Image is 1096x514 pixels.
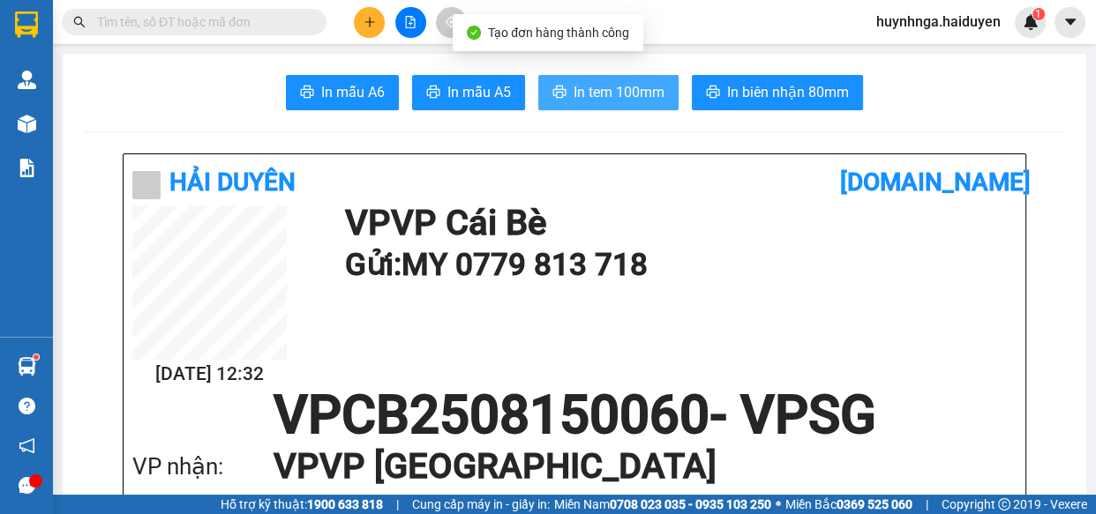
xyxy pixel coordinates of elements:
h2: [DATE] 12:32 [132,360,287,389]
span: search [73,16,86,28]
span: check-circle [467,26,481,40]
span: plus [364,16,376,28]
span: printer [300,85,314,101]
span: Miền Bắc [785,495,912,514]
button: aim [436,7,467,38]
span: printer [706,85,720,101]
span: | [396,495,399,514]
span: In biên nhận 80mm [727,81,849,103]
img: solution-icon [18,159,36,177]
b: Hải Duyên [169,168,296,197]
h1: VPCB2508150060 - VPSG [132,389,1017,442]
span: 1 [1035,8,1041,20]
span: aim [445,16,457,28]
img: warehouse-icon [18,357,36,376]
span: In mẫu A5 [447,81,511,103]
div: VP nhận: [132,449,274,485]
img: warehouse-icon [18,115,36,133]
span: printer [552,85,567,101]
h1: Gửi: MY 0779 813 718 [344,241,1008,289]
sup: 1 [34,354,39,360]
h1: VP VP [GEOGRAPHIC_DATA] [274,442,981,491]
button: caret-down [1055,7,1085,38]
span: Cung cấp máy in - giấy in: [412,495,550,514]
span: In mẫu A6 [321,81,385,103]
span: huynhnga.haiduyen [862,11,1015,33]
h1: VP VP Cái Bè [344,205,1008,241]
button: printerIn mẫu A5 [412,75,525,110]
b: [DOMAIN_NAME] [840,168,1031,197]
button: printerIn mẫu A6 [286,75,399,110]
button: plus [354,7,385,38]
strong: 1900 633 818 [307,497,383,511]
img: logo-vxr [15,11,38,38]
strong: 0708 023 035 - 0935 103 250 [610,497,771,511]
button: printerIn tem 100mm [538,75,679,110]
button: printerIn biên nhận 80mm [692,75,863,110]
img: warehouse-icon [18,71,36,89]
button: file-add [395,7,426,38]
sup: 1 [1032,8,1045,20]
span: notification [19,437,35,454]
span: copyright [998,498,1010,510]
img: icon-new-feature [1023,14,1039,30]
span: printer [426,85,440,101]
span: Miền Nam [554,495,771,514]
span: caret-down [1062,14,1078,30]
span: message [19,477,35,494]
span: Hỗ trợ kỹ thuật: [221,495,383,514]
span: Tạo đơn hàng thành công [488,26,629,40]
span: In tem 100mm [574,81,664,103]
span: ⚪️ [776,501,781,508]
input: Tìm tên, số ĐT hoặc mã đơn [97,12,305,32]
span: | [926,495,928,514]
strong: 0369 525 060 [837,497,912,511]
span: file-add [404,16,417,28]
span: question-circle [19,398,35,414]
